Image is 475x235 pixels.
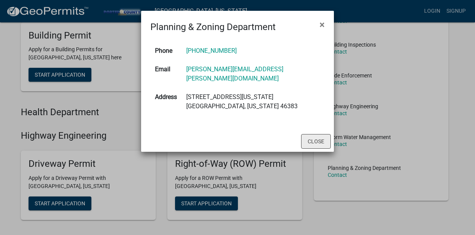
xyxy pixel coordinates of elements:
a: [PHONE_NUMBER] [186,47,237,54]
td: [STREET_ADDRESS][US_STATE] [GEOGRAPHIC_DATA], [US_STATE] 46383 [182,88,325,116]
a: [PERSON_NAME][EMAIL_ADDRESS][PERSON_NAME][DOMAIN_NAME] [186,65,283,82]
th: Address [150,88,182,116]
th: Phone [150,42,182,60]
button: Close [301,134,331,149]
h4: Planning & Zoning Department [150,20,276,34]
button: Close [313,14,331,35]
th: Email [150,60,182,88]
span: × [320,19,325,30]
